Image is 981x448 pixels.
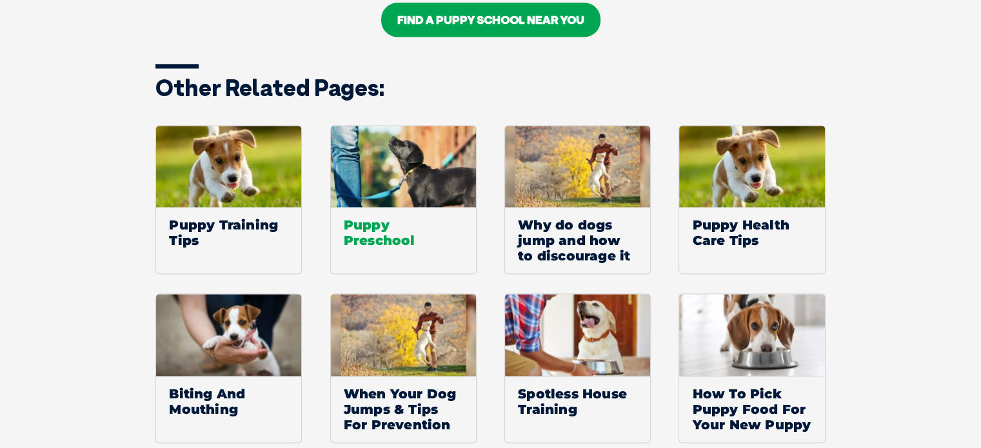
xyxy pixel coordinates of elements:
span: Spotless House Training [505,376,650,427]
h3: Other related pages: [155,76,826,99]
span: Puppy Preschool [331,207,476,258]
a: How To Pick Puppy Food For Your New Puppy [679,293,825,443]
span: Biting And Mouthing [156,376,301,427]
img: Puppy eating dog food [679,294,824,376]
a: Spotless House Training [504,293,651,443]
span: Why do dogs jump and how to discourage it [505,207,650,273]
a: Puppy Health Care Tips [679,125,825,275]
a: FIND A Puppy School NEAR YOU [381,3,600,37]
a: Why do dogs jump and how to discourage it [504,125,651,275]
a: Biting And Mouthing [155,293,302,443]
a: Puppy Training Tips [155,125,302,275]
span: Puppy Health Care Tips [679,207,824,258]
span: When Your Dog Jumps & Tips For Prevention [331,376,476,442]
a: Puppy Preschool [330,125,477,275]
img: Enrol in Puppy Preschool [331,126,476,208]
span: Puppy Training Tips [156,207,301,258]
a: When Your Dog Jumps & Tips For Prevention [330,293,477,443]
span: How To Pick Puppy Food For Your New Puppy [679,376,824,442]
